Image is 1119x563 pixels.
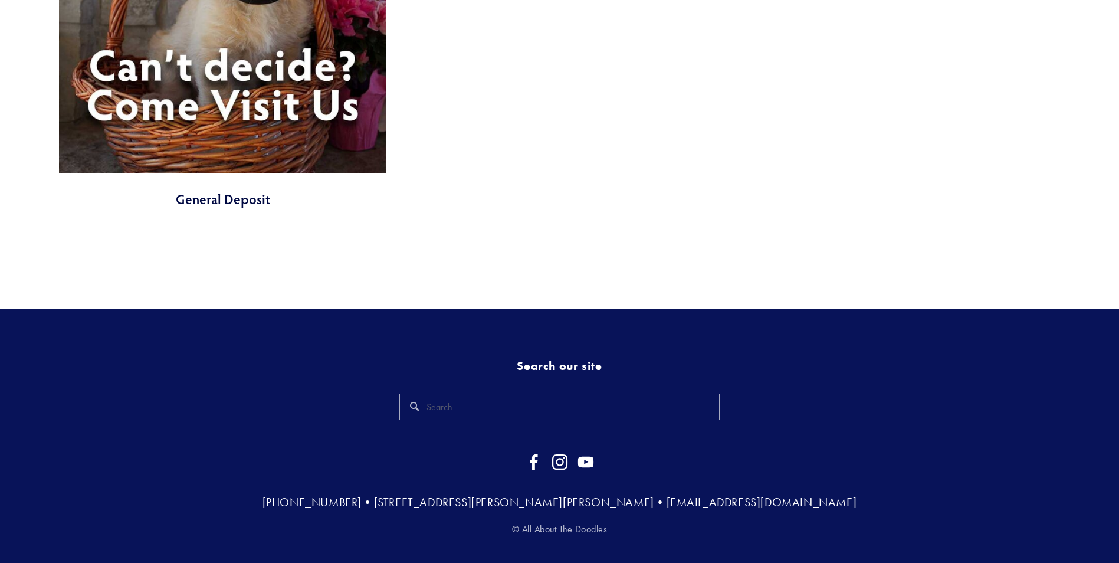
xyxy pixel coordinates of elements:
[526,454,542,470] a: Facebook
[577,454,594,470] a: YouTube
[59,495,1060,510] h3: • •
[399,394,720,420] input: Search
[374,495,654,510] a: [STREET_ADDRESS][PERSON_NAME][PERSON_NAME]
[517,359,602,373] strong: Search our site
[59,522,1060,537] p: © All About The Doodles
[262,495,362,510] a: [PHONE_NUMBER]
[552,454,568,470] a: Instagram
[667,495,857,510] a: [EMAIL_ADDRESS][DOMAIN_NAME]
